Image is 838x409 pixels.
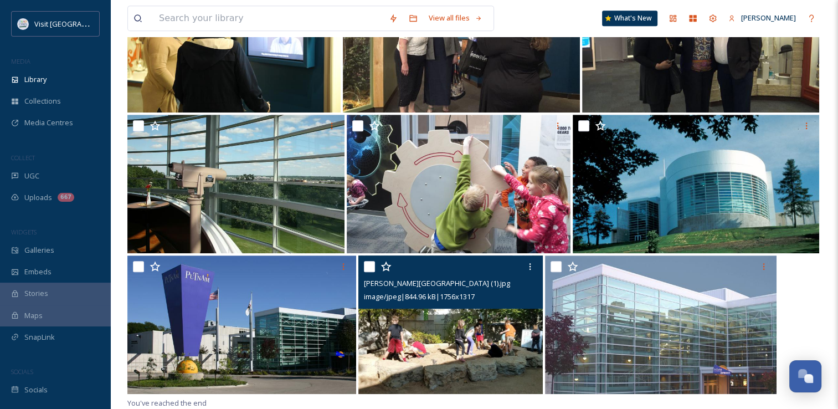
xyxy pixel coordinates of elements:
span: Library [24,74,47,85]
div: 667 [58,193,74,202]
span: COLLECT [11,154,35,162]
span: Stories [24,288,48,299]
span: You've reached the end [127,398,207,408]
img: Putnam Museum and Science Center (4).jpg [127,115,345,253]
span: WIDGETS [11,228,37,236]
button: Open Chat [789,360,821,392]
span: image/jpeg | 844.96 kB | 1756 x 1317 [364,292,475,301]
input: Search your library [153,6,383,30]
img: Putnam Museum and Science Center (1).JPG [347,115,570,253]
a: [PERSON_NAME] [723,7,801,29]
img: Putnam Museum and Science Center (3).jpg [573,115,819,253]
span: Maps [24,310,43,321]
img: Putnam Museum and Science Center (2).jpg [127,255,356,394]
span: SnapLink [24,332,55,342]
span: Collections [24,96,61,106]
span: [PERSON_NAME] [741,13,796,23]
img: Putnam Museum and Science Center.jpg [545,255,777,394]
span: Uploads [24,192,52,203]
span: UGC [24,171,39,181]
img: QCCVB_VISIT_vert_logo_4c_tagline_122019.svg [18,18,29,29]
span: Socials [24,385,48,395]
span: Media Centres [24,117,73,128]
span: MEDIA [11,57,30,65]
span: [PERSON_NAME][GEOGRAPHIC_DATA] (1).jpg [364,278,510,288]
span: Galleries [24,245,54,255]
img: Putnam Museum and Science Center (1).jpg [358,255,543,394]
span: SOCIALS [11,367,33,376]
a: What's New [602,11,657,26]
span: Embeds [24,267,52,277]
a: View all files [423,7,488,29]
span: Visit [GEOGRAPHIC_DATA] [34,18,120,29]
